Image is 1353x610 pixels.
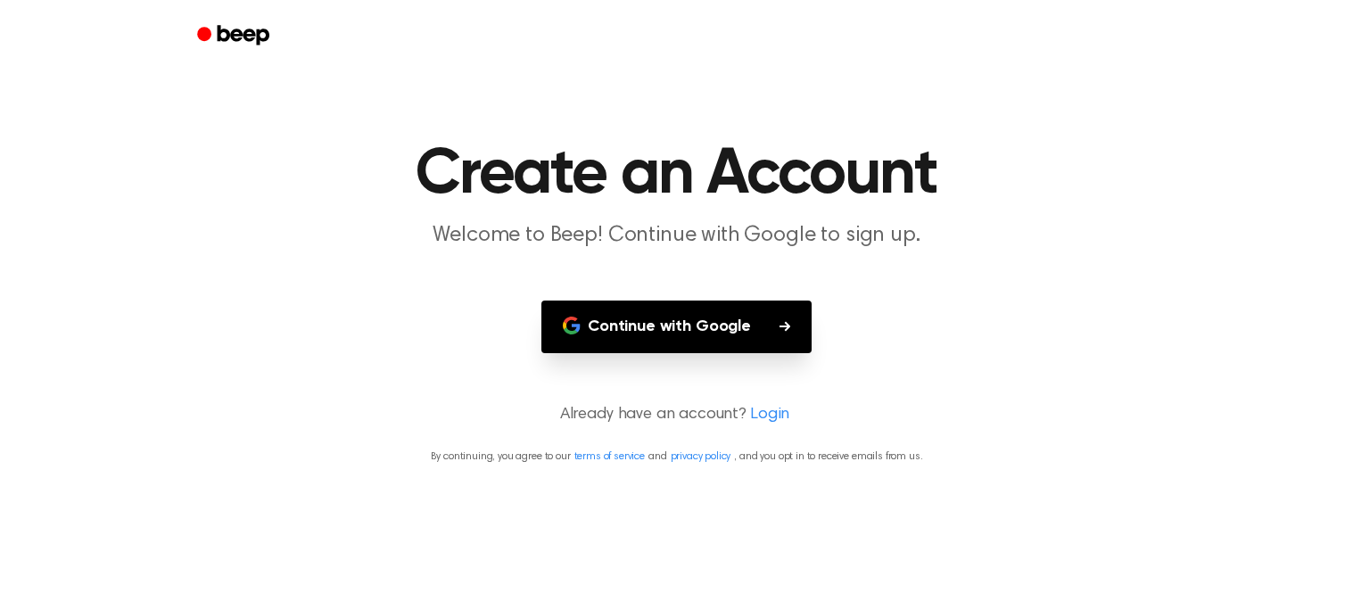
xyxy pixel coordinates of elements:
p: Welcome to Beep! Continue with Google to sign up. [334,221,1019,251]
a: privacy policy [671,451,731,462]
a: terms of service [574,451,645,462]
button: Continue with Google [541,301,812,353]
a: Beep [185,19,285,54]
p: By continuing, you agree to our and , and you opt in to receive emails from us. [21,449,1332,465]
h1: Create an Account [220,143,1134,207]
a: Login [750,403,789,427]
p: Already have an account? [21,403,1332,427]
